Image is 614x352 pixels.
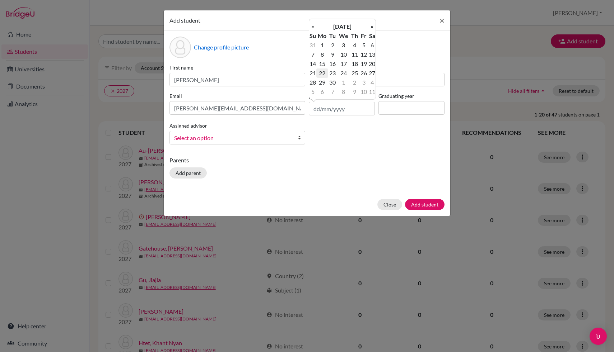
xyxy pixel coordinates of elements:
[316,22,368,31] th: [DATE]
[405,199,445,210] button: Add student
[316,41,328,50] td: 1
[368,87,376,96] td: 11
[309,102,375,115] input: dd/mm/yyyy
[316,78,328,87] td: 29
[368,22,376,31] th: »
[368,50,376,59] td: 13
[350,78,359,87] td: 2
[309,87,316,96] td: 5
[309,22,316,31] th: «
[368,78,376,87] td: 4
[169,122,207,129] label: Assigned advisor
[169,64,305,71] label: First name
[368,41,376,50] td: 6
[316,31,328,41] th: Mo
[337,68,350,78] td: 24
[350,59,359,68] td: 18
[316,87,328,96] td: 6
[350,41,359,50] td: 4
[359,41,368,50] td: 5
[169,92,305,100] label: Email
[337,78,350,87] td: 1
[328,50,337,59] td: 9
[359,31,368,41] th: Fr
[309,68,316,78] td: 21
[368,31,376,41] th: Sa
[169,17,200,24] span: Add student
[328,87,337,96] td: 7
[337,59,350,68] td: 17
[328,41,337,50] td: 2
[350,31,359,41] th: Th
[328,31,337,41] th: Tu
[316,59,328,68] td: 15
[328,78,337,87] td: 30
[309,41,316,50] td: 31
[434,10,450,30] button: Close
[590,328,607,345] div: Open Intercom Messenger
[169,156,445,165] p: Parents
[359,68,368,78] td: 26
[439,15,445,25] span: ×
[350,50,359,59] td: 11
[378,92,445,100] label: Graduating year
[350,68,359,78] td: 25
[309,50,316,59] td: 7
[309,59,316,68] td: 14
[169,167,207,179] button: Add parent
[337,31,350,41] th: We
[328,59,337,68] td: 16
[309,78,316,87] td: 28
[377,199,402,210] button: Close
[368,68,376,78] td: 27
[337,87,350,96] td: 8
[359,59,368,68] td: 19
[316,68,328,78] td: 22
[359,87,368,96] td: 10
[316,50,328,59] td: 8
[350,87,359,96] td: 9
[309,64,445,71] label: Surname
[174,133,291,143] span: Select an option
[328,68,337,78] td: 23
[359,50,368,59] td: 12
[337,41,350,50] td: 3
[169,37,191,58] div: Profile picture
[359,78,368,87] td: 3
[337,50,350,59] td: 10
[368,59,376,68] td: 20
[309,31,316,41] th: Su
